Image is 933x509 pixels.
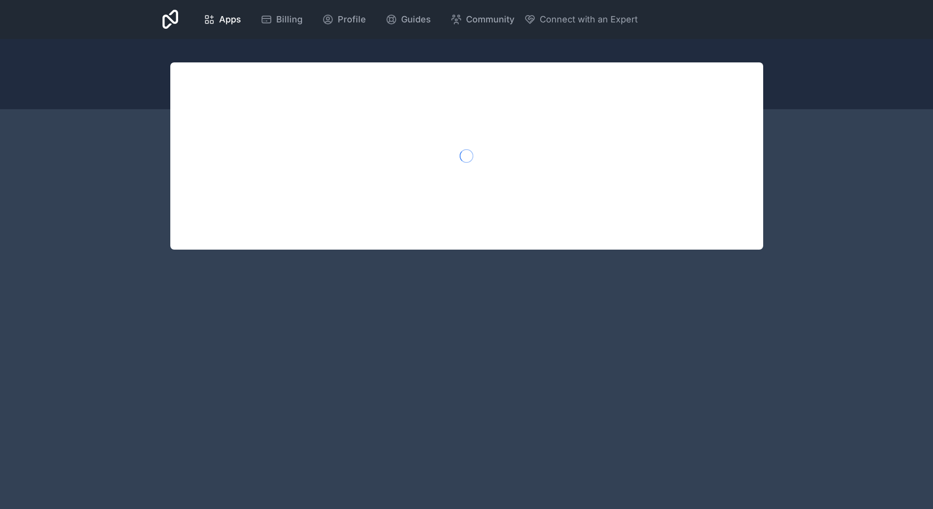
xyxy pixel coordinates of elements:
a: Apps [196,9,249,30]
a: Profile [314,9,374,30]
span: Guides [401,13,431,26]
a: Community [443,9,522,30]
span: Profile [338,13,366,26]
span: Community [466,13,514,26]
a: Billing [253,9,310,30]
span: Apps [219,13,241,26]
button: Connect with an Expert [524,13,638,26]
a: Guides [378,9,439,30]
span: Billing [276,13,303,26]
span: Connect with an Expert [540,13,638,26]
